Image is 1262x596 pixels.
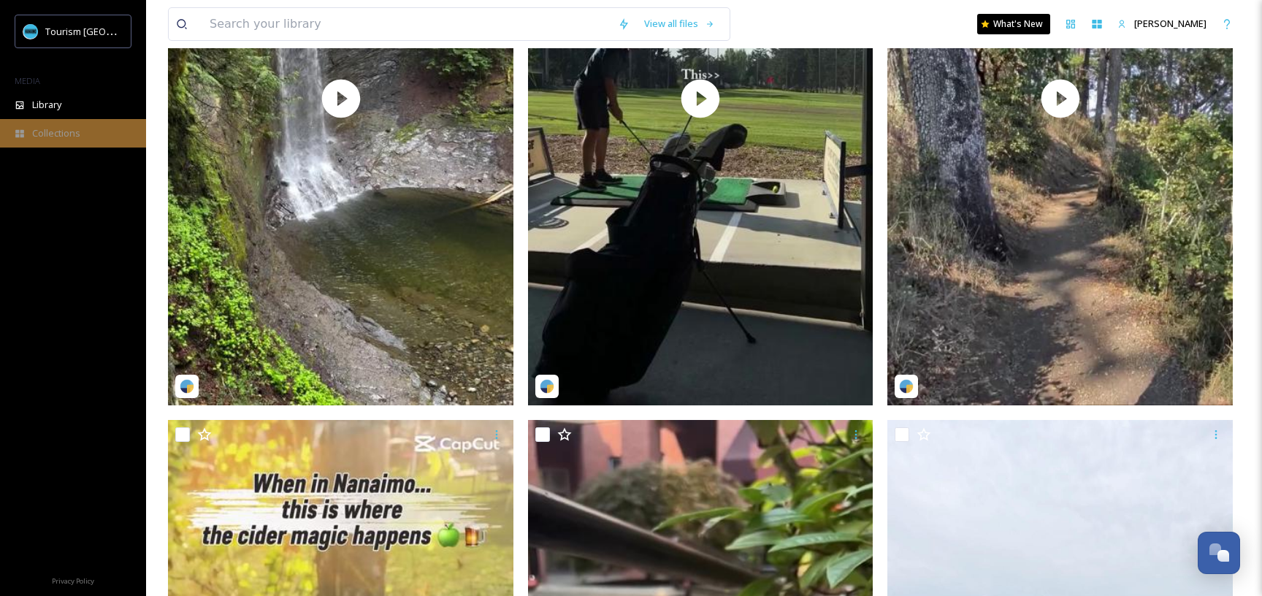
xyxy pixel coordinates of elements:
[52,576,94,586] span: Privacy Policy
[32,98,61,112] span: Library
[45,24,176,38] span: Tourism [GEOGRAPHIC_DATA]
[637,9,722,38] a: View all files
[52,571,94,589] a: Privacy Policy
[23,24,38,39] img: tourism_nanaimo_logo.jpeg
[32,126,80,140] span: Collections
[180,379,194,394] img: snapsea-logo.png
[202,8,611,40] input: Search your library
[1198,532,1240,574] button: Open Chat
[15,75,40,86] span: MEDIA
[1110,9,1214,38] a: [PERSON_NAME]
[540,379,554,394] img: snapsea-logo.png
[977,14,1050,34] a: What's New
[1134,17,1206,30] span: [PERSON_NAME]
[899,379,914,394] img: snapsea-logo.png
